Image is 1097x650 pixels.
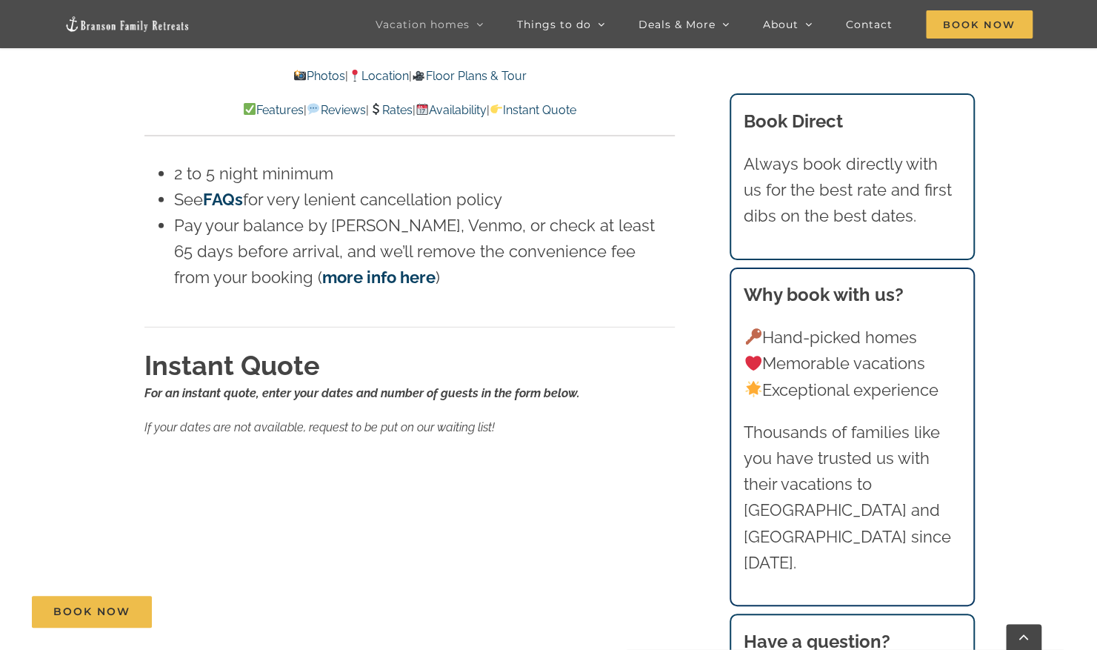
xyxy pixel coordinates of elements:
[413,70,424,82] img: 🎥
[763,19,798,30] span: About
[144,350,320,381] strong: Instant Quote
[638,19,716,30] span: Deals & More
[349,70,361,82] img: 📍
[745,328,761,345] img: 🔑
[745,381,761,397] img: 🌟
[174,213,675,291] li: Pay your balance by [PERSON_NAME], Venmo, or check at least 65 days before arrival, and we’ll rem...
[490,103,576,117] a: Instant Quote
[144,420,495,434] em: If your dates are not available, request to be put on our waiting list!
[926,10,1033,39] span: Book Now
[294,70,306,82] img: 📸
[412,69,526,83] a: Floor Plans & Tour
[322,268,436,287] a: more info here
[369,103,413,117] a: Rates
[243,103,304,117] a: Features
[744,151,960,230] p: Always book directly with us for the best rate and first dibs on the best dates.
[348,69,409,83] a: Location
[53,606,130,618] span: Book Now
[370,103,381,115] img: 💲
[744,325,960,403] p: Hand-picked homes Memorable vacations Exceptional experience
[144,386,580,400] i: For an instant quote, enter your dates and number of guests in the form below.
[744,419,960,576] p: Thousands of families like you have trusted us with their vacations to [GEOGRAPHIC_DATA] and [GEO...
[376,19,470,30] span: Vacation homes
[144,101,675,120] p: | | | |
[744,110,843,132] b: Book Direct
[744,282,960,308] h3: Why book with us?
[244,103,256,115] img: ✅
[517,19,591,30] span: Things to do
[32,596,152,628] a: Book Now
[293,69,345,83] a: Photos
[203,190,243,209] a: FAQs
[144,67,675,86] p: | |
[174,161,675,187] li: 2 to 5 night minimum
[490,103,502,115] img: 👉
[416,103,428,115] img: 📆
[64,16,190,33] img: Branson Family Retreats Logo
[174,187,675,213] li: See for very lenient cancellation policy
[307,103,365,117] a: Reviews
[307,103,319,115] img: 💬
[745,355,761,371] img: ❤️
[846,19,893,30] span: Contact
[416,103,487,117] a: Availability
